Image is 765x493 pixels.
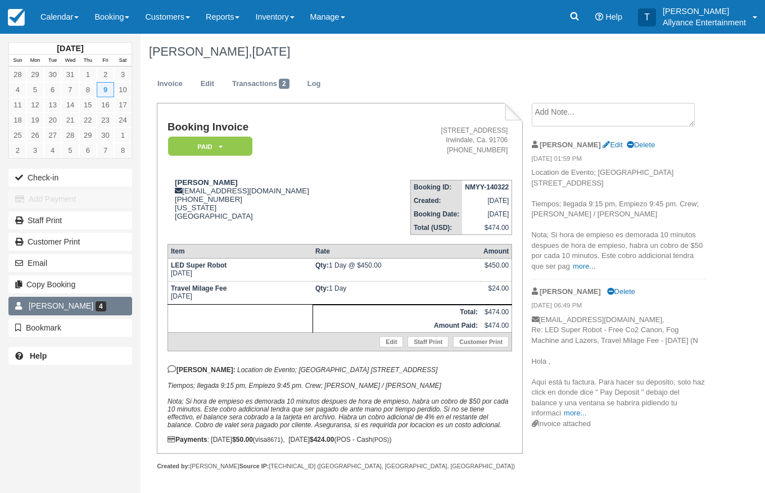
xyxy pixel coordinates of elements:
span: [PERSON_NAME] [29,301,93,310]
th: Created: [410,194,462,207]
a: 7 [97,143,114,158]
button: Check-in [8,169,132,187]
a: 3 [114,67,132,82]
strong: LED Super Robot [171,261,227,269]
strong: [PERSON_NAME] [175,178,238,187]
td: [DATE] [462,207,512,221]
strong: [PERSON_NAME]: [168,366,236,374]
strong: Qty [315,261,329,269]
p: Location de Evento; [GEOGRAPHIC_DATA] [STREET_ADDRESS] Tiempos; llegada 9:15 pm, Empiezo 9:45 pm.... [532,168,706,272]
button: Bookmark [8,319,132,337]
p: Allyance Entertainment [663,17,746,28]
a: 2 [97,67,114,82]
a: 22 [79,112,97,128]
a: 9 [97,82,114,97]
a: 15 [79,97,97,112]
th: Mon [26,55,44,67]
a: Staff Print [408,336,449,347]
a: Customer Print [453,336,509,347]
strong: [PERSON_NAME] [540,141,601,149]
a: 11 [9,97,26,112]
small: (POS) [372,436,389,443]
a: 5 [61,143,79,158]
a: Delete [607,287,635,296]
a: more... [564,409,586,417]
a: 7 [61,82,79,97]
a: Paid [168,136,248,157]
address: [STREET_ADDRESS] Irwindale, Ca. 91706 [PHONE_NUMBER] [373,126,508,155]
strong: $50.00 [232,436,253,444]
a: 20 [44,112,61,128]
td: [DATE] [462,194,512,207]
a: Help [8,347,132,365]
strong: Created by: [157,463,190,469]
th: Wed [61,55,79,67]
th: Sat [114,55,132,67]
a: 25 [9,128,26,143]
strong: Travel Milage Fee [171,284,227,292]
em: Paid [168,137,252,156]
a: Edit [379,336,403,347]
b: Help [30,351,47,360]
a: 21 [61,112,79,128]
a: 17 [114,97,132,112]
a: 13 [44,97,61,112]
button: Copy Booking [8,275,132,293]
a: 26 [26,128,44,143]
a: 31 [61,67,79,82]
td: [DATE] [168,281,313,304]
th: Item [168,244,313,258]
a: more... [573,262,595,270]
a: [PERSON_NAME] 4 [8,297,132,315]
strong: NMYY-140322 [465,183,509,191]
span: 2 [279,79,289,89]
a: Staff Print [8,211,132,229]
a: Edit [192,73,223,95]
a: 6 [79,143,97,158]
h1: Booking Invoice [168,121,368,133]
span: Help [605,12,622,21]
a: 24 [114,112,132,128]
em: Location de Evento; [GEOGRAPHIC_DATA] [STREET_ADDRESS] Tiempos; llegada 9:15 pm, Empiezo 9:45 pm.... [168,366,508,429]
a: 28 [9,67,26,82]
td: 1 Day [313,281,481,304]
strong: [PERSON_NAME] [540,287,601,296]
a: 27 [44,128,61,143]
th: Amount [481,244,512,258]
div: : [DATE] (visa ), [DATE] (POS - Cash ) [168,436,512,444]
a: 5 [26,82,44,97]
a: 28 [61,128,79,143]
div: Invoice attached [532,419,706,429]
th: Booking ID: [410,180,462,194]
a: 4 [44,143,61,158]
th: Thu [79,55,97,67]
p: [EMAIL_ADDRESS][DOMAIN_NAME], Re: LED Super Robot - Free Co2 Canon, Fog Machine and Lazers, Trave... [532,315,706,419]
a: 14 [61,97,79,112]
td: $474.00 [481,305,512,319]
td: $474.00 [462,221,512,235]
a: 8 [114,143,132,158]
a: 3 [26,143,44,158]
th: Total: [313,305,481,319]
strong: Qty [315,284,329,292]
th: Total (USD): [410,221,462,235]
th: Tue [44,55,61,67]
a: 30 [97,128,114,143]
a: 6 [44,82,61,97]
a: Log [299,73,329,95]
a: 10 [114,82,132,97]
a: 4 [9,82,26,97]
a: 29 [79,128,97,143]
a: 19 [26,112,44,128]
button: Add Payment [8,190,132,208]
em: [DATE] 01:59 PM [532,154,706,166]
a: 2 [9,143,26,158]
th: Sun [9,55,26,67]
a: 12 [26,97,44,112]
td: [DATE] [168,258,313,281]
th: Amount Paid: [313,319,481,333]
a: 1 [79,67,97,82]
span: 4 [96,301,106,311]
span: [DATE] [252,44,290,58]
button: Email [8,254,132,272]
